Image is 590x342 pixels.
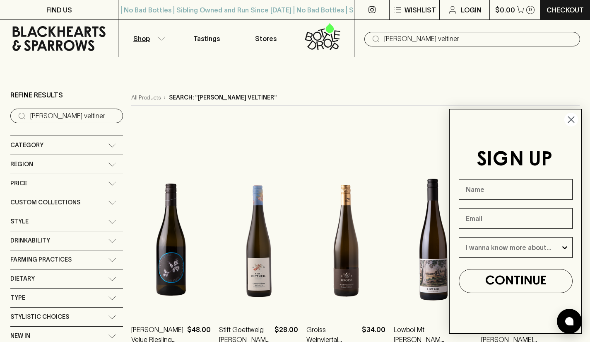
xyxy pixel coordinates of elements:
a: All Products [131,93,161,102]
button: Shop [118,20,177,57]
p: Refine Results [10,90,63,100]
p: FIND US [46,5,72,15]
p: Checkout [547,5,584,15]
span: Drinkability [10,235,50,246]
div: Type [10,289,123,307]
span: Region [10,159,33,170]
div: Price [10,174,123,193]
input: Try “Pinot noir” [30,109,116,123]
p: Search: "[PERSON_NAME] veltiner" [169,93,277,102]
span: Style [10,216,29,227]
div: Dietary [10,269,123,288]
p: Shop [133,34,150,44]
input: I wanna know more about... [466,238,561,257]
button: CONTINUE [459,269,573,293]
input: Email [459,208,573,229]
div: Stylistic Choices [10,308,123,326]
input: Name [459,179,573,200]
div: Style [10,212,123,231]
span: Category [10,140,43,150]
button: Show Options [561,238,569,257]
img: bubble-icon [565,317,573,325]
span: SIGN UP [477,150,552,170]
div: Farming Practices [10,250,123,269]
p: $0.00 [495,5,515,15]
img: Stift Goettweig Grüner Veltliner Messwein 2021 [219,167,298,312]
button: Close dialog [564,112,578,127]
span: Farming Practices [10,255,72,265]
p: Wishlist [405,5,436,15]
p: Login [461,5,482,15]
a: Stores [236,20,295,57]
span: Dietary [10,274,35,284]
span: Custom Collections [10,197,80,208]
a: Tastings [177,20,236,57]
span: Price [10,178,27,189]
span: Type [10,293,25,303]
p: Tastings [193,34,220,44]
img: Groiss Weinviertal Grüner Veltliner 2022 [306,167,385,312]
p: Stores [255,34,277,44]
div: Custom Collections [10,193,123,212]
span: Stylistic Choices [10,312,69,322]
div: FLYOUT Form [441,101,590,342]
img: Lowboi Mt Barker Gruner Veltliner 2025 [394,167,473,312]
span: New In [10,331,30,341]
input: Try "Pinot noir" [384,32,573,46]
div: Region [10,155,123,174]
p: 0 [529,7,532,12]
div: Category [10,136,123,155]
img: Johannes Zillinger Velue Riesling Muskateller Gruner Veltiner 2023 [131,167,211,312]
div: Drinkability [10,231,123,250]
p: › [164,93,166,102]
